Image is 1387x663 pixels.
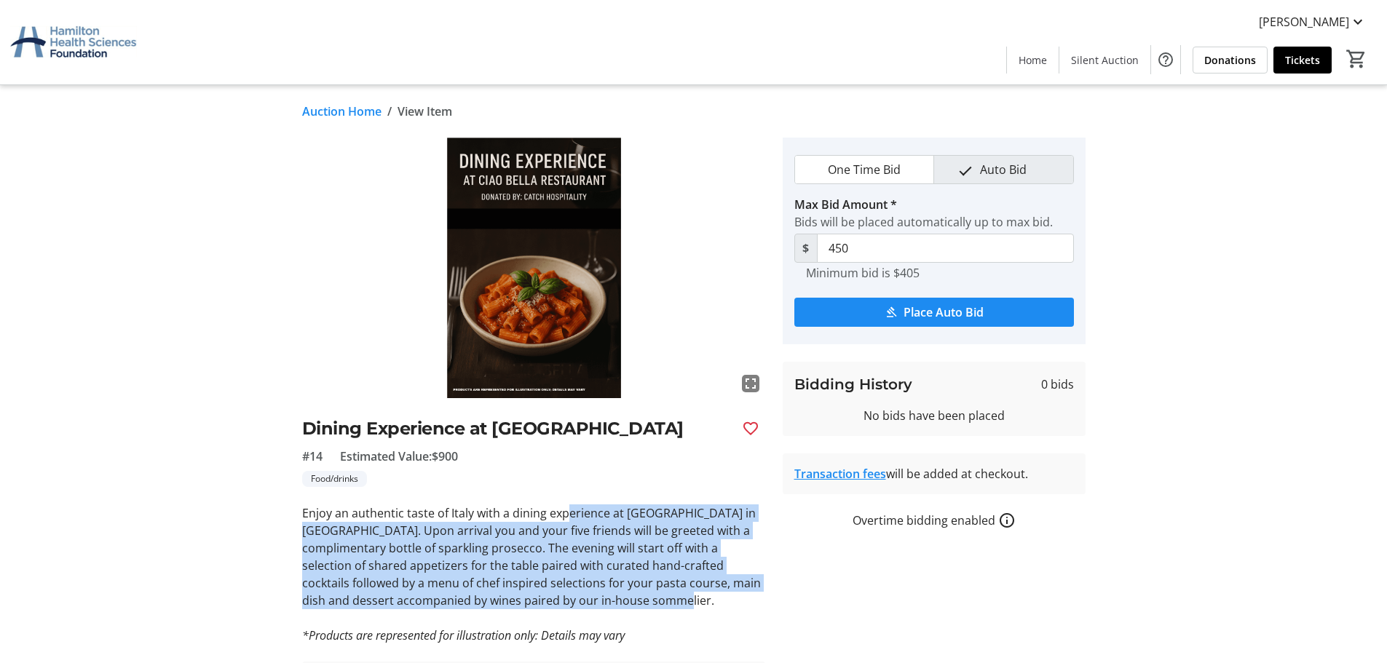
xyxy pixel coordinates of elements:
span: Home [1019,52,1047,68]
span: $ [794,234,818,263]
span: Estimated Value: $900 [340,448,458,465]
span: Place Auto Bid [904,303,984,321]
mat-icon: fullscreen [742,375,759,392]
span: Silent Auction [1071,52,1139,68]
div: Bids will be placed automatically up to max bid. [794,213,1074,231]
span: Auto Bid [971,156,1035,183]
h2: Dining Experience at [GEOGRAPHIC_DATA] [302,416,730,442]
button: [PERSON_NAME] [1247,10,1378,33]
a: How overtime bidding works for silent auctions [998,512,1016,529]
button: Help [1151,45,1180,74]
h3: Bidding History [794,373,912,395]
span: Tickets [1285,52,1320,68]
span: One Time Bid [819,156,909,183]
span: [PERSON_NAME] [1259,13,1349,31]
tr-hint: Minimum bid is $405 [806,266,920,280]
a: Tickets [1273,47,1332,74]
a: Donations [1193,47,1268,74]
img: Image [302,138,765,398]
span: #14 [302,448,323,465]
a: Silent Auction [1059,47,1150,74]
span: View Item [398,103,452,120]
span: / [387,103,392,120]
a: Home [1007,47,1059,74]
tr-label-badge: Food/drinks [302,471,367,487]
a: Auction Home [302,103,382,120]
div: will be added at checkout. [794,465,1074,483]
a: Transaction fees [794,466,886,482]
label: Max Bid Amount * [794,196,897,213]
span: Donations [1204,52,1256,68]
button: Place Auto Bid [794,298,1074,327]
img: Hamilton Health Sciences Foundation's Logo [9,6,138,79]
em: *Products are represented for illustration only: Details may vary [302,627,625,643]
span: 0 bids [1041,376,1074,393]
div: Overtime bidding enabled [783,512,1086,529]
button: Cart [1343,46,1370,72]
div: No bids have been placed [794,407,1074,424]
button: Favourite [736,414,765,443]
p: Enjoy an authentic taste of Italy with a dining experience at [GEOGRAPHIC_DATA] in [GEOGRAPHIC_DA... [302,504,765,609]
